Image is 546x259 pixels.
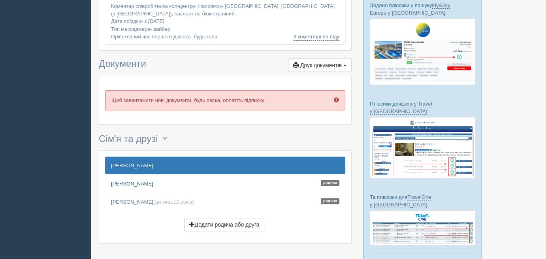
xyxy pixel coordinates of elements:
button: Друк документів [288,59,352,72]
h3: Сім'я та друзі [99,132,352,146]
a: 3 коментарі по ліду [294,33,339,41]
img: luxury-travel-%D0%BF%D0%BE%D0%B4%D0%B1%D0%BE%D1%80%D0%BA%D0%B0-%D1%81%D1%80%D0%BC-%D0%B4%D0%BB%D1... [370,117,476,178]
p: Додано плюсики у пошуку : [370,2,476,17]
img: fly-joy-de-proposal-crm-for-travel-agency.png [370,19,476,85]
a: Fly&Joy Europe у [GEOGRAPHIC_DATA] [370,2,450,16]
span: Родина [321,198,339,204]
a: [PERSON_NAME](дитина,12 років) Родина [105,193,345,210]
p: Та плюсики для : [370,193,476,208]
button: Додати родича або друга [184,218,265,231]
span: 12 років [173,199,192,205]
a: TravelOne у [GEOGRAPHIC_DATA] [370,194,431,208]
a: [PERSON_NAME]Родина [105,175,345,192]
a: Luxury Travel у [GEOGRAPHIC_DATA] [370,101,432,115]
span: Родина [321,180,339,186]
a: [PERSON_NAME] [105,157,345,174]
p: Плюсики для : [370,100,476,115]
img: travel-one-%D0%BF%D1%96%D0%B4%D0%B1%D1%96%D1%80%D0%BA%D0%B0-%D1%81%D1%80%D0%BC-%D0%B4%D0%BB%D1%8F... [370,210,476,246]
span: (дитина, ) [153,199,194,205]
p: Щоб завантажити нові документи, будь ласка, оплатіть підписку [105,90,345,110]
h3: Документи [99,59,352,72]
span: Друк документів [300,62,342,68]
